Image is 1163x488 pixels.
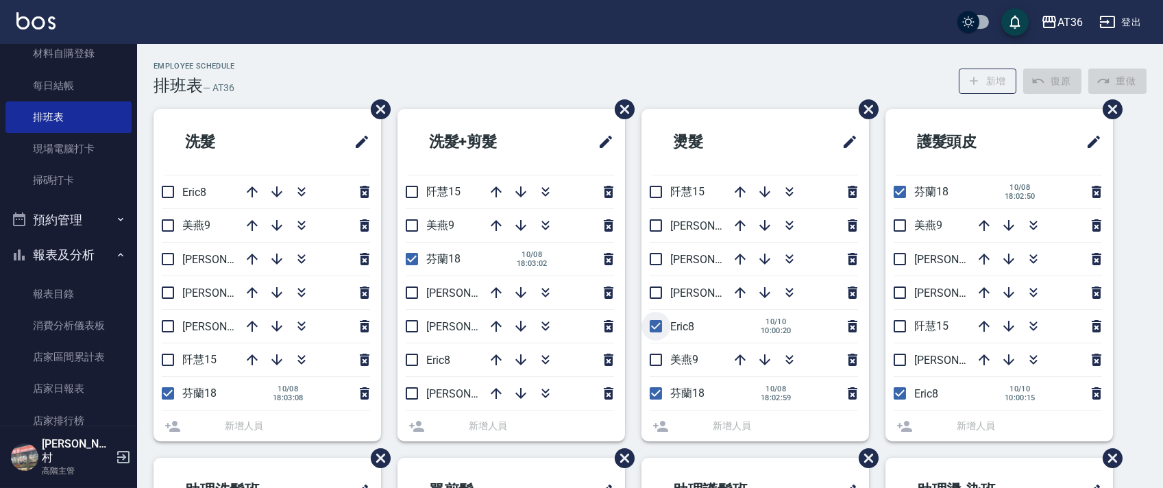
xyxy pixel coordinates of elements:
[761,326,792,335] span: 10:00:20
[1077,125,1102,158] span: 修改班表的標題
[182,186,206,199] span: Eric8
[182,286,277,300] span: [PERSON_NAME]11
[426,252,461,265] span: 芬蘭18
[1057,14,1083,31] div: AT36
[604,438,637,478] span: 刪除班表
[42,437,112,465] h5: [PERSON_NAME]村
[833,125,858,158] span: 修改班表的標題
[182,320,271,333] span: [PERSON_NAME]6
[1005,393,1036,402] span: 10:00:15
[1092,438,1125,478] span: 刪除班表
[5,38,132,69] a: 材料自購登錄
[426,185,461,198] span: 阡慧15
[154,62,235,71] h2: Employee Schedule
[517,250,548,259] span: 10/08
[426,219,454,232] span: 美燕9
[154,76,203,95] h3: 排班表
[914,185,948,198] span: 芬蘭18
[1005,183,1036,192] span: 10/08
[5,341,132,373] a: 店家區間累計表
[914,253,1003,266] span: [PERSON_NAME]6
[670,286,765,300] span: [PERSON_NAME]11
[761,317,792,326] span: 10/10
[5,202,132,238] button: 預約管理
[182,253,277,266] span: [PERSON_NAME]16
[345,125,370,158] span: 修改班表的標題
[426,286,515,300] span: [PERSON_NAME]6
[914,319,948,332] span: 阡慧15
[426,387,521,400] span: [PERSON_NAME]11
[914,286,1009,300] span: [PERSON_NAME]11
[16,12,56,29] img: Logo
[670,185,705,198] span: 阡慧15
[1094,10,1147,35] button: 登出
[914,354,1009,367] span: [PERSON_NAME]16
[1092,89,1125,130] span: 刪除班表
[5,278,132,310] a: 報表目錄
[914,387,938,400] span: Eric8
[896,117,1038,167] h2: 護髮頭皮
[5,101,132,133] a: 排班表
[360,438,393,478] span: 刪除班表
[11,443,38,471] img: Person
[670,320,694,333] span: Eric8
[848,89,881,130] span: 刪除班表
[5,310,132,341] a: 消費分析儀表板
[761,385,792,393] span: 10/08
[1001,8,1029,36] button: save
[5,133,132,164] a: 現場電腦打卡
[914,219,942,232] span: 美燕9
[589,125,614,158] span: 修改班表的標題
[848,438,881,478] span: 刪除班表
[182,387,217,400] span: 芬蘭18
[1036,8,1088,36] button: AT36
[182,353,217,366] span: 阡慧15
[1005,385,1036,393] span: 10/10
[652,117,779,167] h2: 燙髮
[5,70,132,101] a: 每日結帳
[517,259,548,268] span: 18:03:02
[273,393,304,402] span: 18:03:08
[5,164,132,196] a: 掃碼打卡
[670,353,698,366] span: 美燕9
[203,81,234,95] h6: — AT36
[761,393,792,402] span: 18:02:59
[5,373,132,404] a: 店家日報表
[670,219,765,232] span: [PERSON_NAME]16
[408,117,553,167] h2: 洗髮+剪髮
[164,117,291,167] h2: 洗髮
[182,219,210,232] span: 美燕9
[273,385,304,393] span: 10/08
[426,320,521,333] span: [PERSON_NAME]16
[670,253,759,266] span: [PERSON_NAME]6
[5,237,132,273] button: 報表及分析
[42,465,112,477] p: 高階主管
[670,387,705,400] span: 芬蘭18
[604,89,637,130] span: 刪除班表
[5,405,132,437] a: 店家排行榜
[360,89,393,130] span: 刪除班表
[426,354,450,367] span: Eric8
[1005,192,1036,201] span: 18:02:50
